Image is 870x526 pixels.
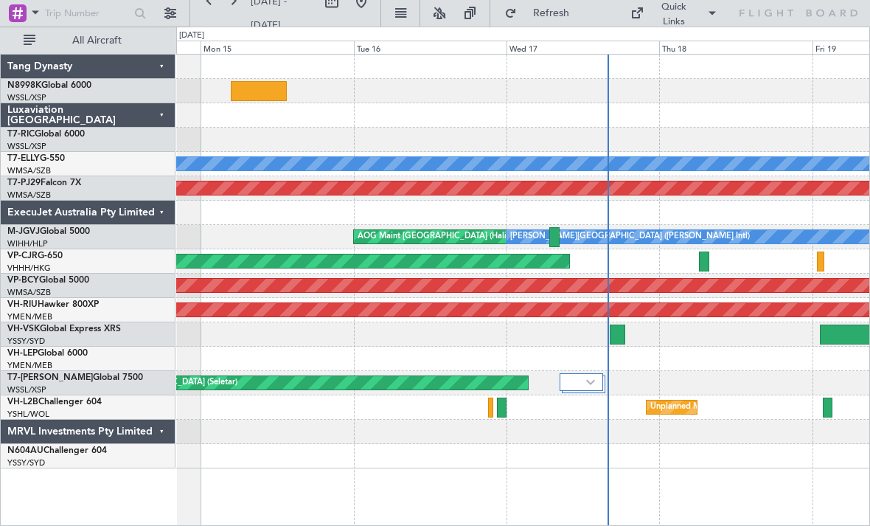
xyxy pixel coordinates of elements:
a: YMEN/MEB [7,311,52,322]
a: WIHH/HLP [7,238,48,249]
span: T7-PJ29 [7,179,41,187]
div: [DATE] [179,30,204,42]
span: All Aircraft [38,35,156,46]
img: arrow-gray.svg [586,379,595,385]
button: All Aircraft [16,29,160,52]
div: Tue 16 [354,41,507,54]
span: VP-CJR [7,252,38,260]
a: WSSL/XSP [7,141,46,152]
a: WSSL/XSP [7,384,46,395]
input: Trip Number [45,2,130,24]
span: VH-RIU [7,300,38,309]
a: VH-VSKGlobal Express XRS [7,325,121,333]
a: N604AUChallenger 604 [7,446,107,455]
a: YSSY/SYD [7,457,45,468]
a: T7-RICGlobal 6000 [7,130,85,139]
a: WMSA/SZB [7,190,51,201]
a: VH-RIUHawker 800XP [7,300,99,309]
a: VH-L2BChallenger 604 [7,398,102,406]
a: WMSA/SZB [7,165,51,176]
a: YMEN/MEB [7,360,52,371]
a: M-JGVJGlobal 5000 [7,227,90,236]
div: Wed 17 [507,41,659,54]
div: Thu 18 [659,41,812,54]
a: VP-CJRG-650 [7,252,63,260]
button: Refresh [498,1,586,25]
a: T7-[PERSON_NAME]Global 7500 [7,373,143,382]
div: AOG Maint [GEOGRAPHIC_DATA] (Halim Intl) [358,226,530,248]
a: VP-BCYGlobal 5000 [7,276,89,285]
a: VHHH/HKG [7,263,51,274]
span: T7-RIC [7,130,35,139]
span: N8998K [7,81,41,90]
a: WMSA/SZB [7,287,51,298]
span: Refresh [520,8,582,18]
div: [PERSON_NAME][GEOGRAPHIC_DATA] ([PERSON_NAME] Intl) [510,226,750,248]
a: YSHL/WOL [7,409,49,420]
a: YSSY/SYD [7,336,45,347]
span: T7-[PERSON_NAME] [7,373,93,382]
span: VP-BCY [7,276,39,285]
a: T7-PJ29Falcon 7X [7,179,81,187]
a: VH-LEPGlobal 6000 [7,349,88,358]
span: T7-ELLY [7,154,40,163]
span: VH-LEP [7,349,38,358]
span: N604AU [7,446,43,455]
button: Quick Links [623,1,725,25]
span: VH-VSK [7,325,40,333]
span: M-JGVJ [7,227,40,236]
span: VH-L2B [7,398,38,406]
a: T7-ELLYG-550 [7,154,65,163]
div: Mon 15 [201,41,353,54]
a: WSSL/XSP [7,92,46,103]
a: N8998KGlobal 6000 [7,81,91,90]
